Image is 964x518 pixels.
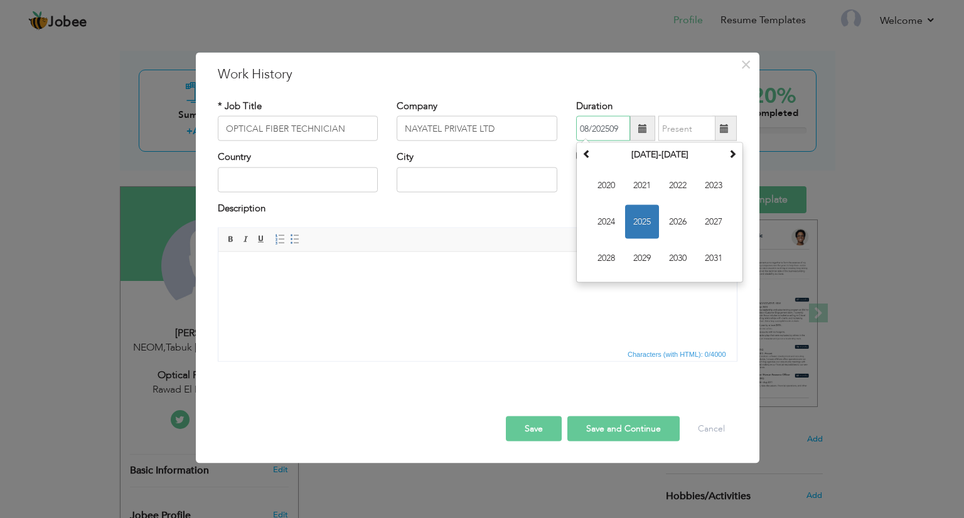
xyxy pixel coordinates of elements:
iframe: Rich Text Editor, workEditor [218,252,737,346]
span: × [741,53,751,76]
label: City [397,151,414,164]
span: Previous Decade [582,149,591,158]
input: From [576,116,630,141]
span: 2024 [589,205,623,239]
a: Insert/Remove Bulleted List [288,233,302,246]
a: Italic [239,233,253,246]
span: Characters (with HTML): 0/4000 [625,349,729,360]
a: Insert/Remove Numbered List [273,233,287,246]
button: Cancel [685,416,737,441]
label: Description [218,201,265,214]
th: Select Decade [594,145,725,164]
span: 2029 [625,241,659,275]
span: 2021 [625,169,659,203]
span: 2030 [661,241,695,275]
button: Save and Continue [567,416,680,441]
span: 2026 [661,205,695,239]
label: Country [218,151,251,164]
span: 2022 [661,169,695,203]
button: Save [506,416,562,441]
h3: Work History [218,65,737,84]
span: 2027 [697,205,731,239]
label: Duration [576,100,613,113]
a: Bold [224,233,238,246]
span: Next Decade [728,149,737,158]
input: Present [658,116,715,141]
span: 2020 [589,169,623,203]
span: 2028 [589,241,623,275]
button: Close [736,55,756,75]
label: Company [397,100,437,113]
label: * Job Title [218,100,262,113]
span: 2023 [697,169,731,203]
div: Statistics [625,349,730,360]
a: Underline [254,233,268,246]
span: 2025 [625,205,659,239]
span: 2031 [697,241,731,275]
